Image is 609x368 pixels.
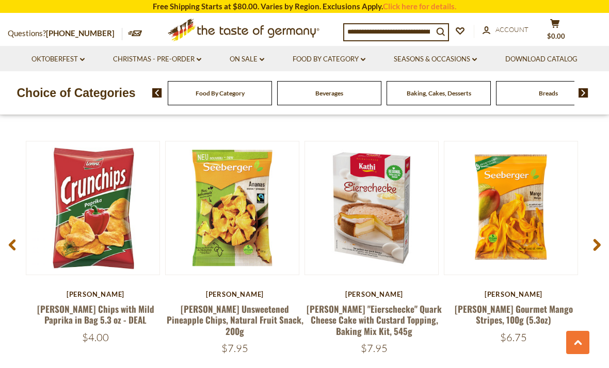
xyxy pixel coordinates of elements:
[444,290,583,298] div: [PERSON_NAME]
[547,32,565,40] span: $0.00
[455,302,573,326] a: [PERSON_NAME] Gourmet Mango Stripes, 100g (5.3oz)
[444,141,578,275] img: Seeberger Gourmet Mango Stripes, 100g (5.3oz)
[8,27,122,40] p: Questions?
[113,54,201,65] a: Christmas - PRE-ORDER
[505,54,578,65] a: Download Catalog
[495,25,528,34] span: Account
[305,141,438,275] img: Kathi "Eierschecke" Quark Cheese Cake with Custard Topping, Baking Mix Kit, 545g
[361,342,388,355] span: $7.95
[500,331,527,344] span: $6.75
[383,2,456,11] a: Click here for details.
[37,302,154,326] a: [PERSON_NAME] Chips with Mild Paprika in Bag 5.3 oz - DEAL
[82,331,109,344] span: $4.00
[307,302,442,338] a: [PERSON_NAME] "Eierschecke" Quark Cheese Cake with Custard Topping, Baking Mix Kit, 545g
[407,89,471,97] a: Baking, Cakes, Desserts
[394,54,477,65] a: Seasons & Occasions
[539,19,570,44] button: $0.00
[165,290,304,298] div: [PERSON_NAME]
[315,89,343,97] a: Beverages
[539,89,558,97] a: Breads
[579,88,588,98] img: next arrow
[293,54,365,65] a: Food By Category
[46,28,115,38] a: [PHONE_NUMBER]
[221,342,248,355] span: $7.95
[31,54,85,65] a: Oktoberfest
[167,302,303,338] a: [PERSON_NAME] Unsweetened Pineapple Chips, Natural Fruit Snack, 200g
[196,89,245,97] a: Food By Category
[483,24,528,36] a: Account
[26,290,165,298] div: [PERSON_NAME]
[152,88,162,98] img: previous arrow
[166,141,299,275] img: Seeberger Unsweetened Pineapple Chips, Natural Fruit Snack, 200g
[230,54,264,65] a: On Sale
[304,290,444,298] div: [PERSON_NAME]
[26,141,159,275] img: Lorenz Crunch Chips with Mild Paprika in Bag 5.3 oz - DEAL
